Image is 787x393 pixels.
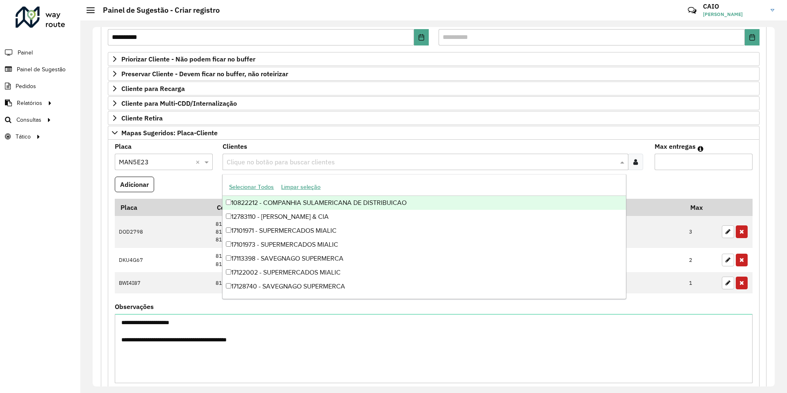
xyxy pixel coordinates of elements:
div: 17122002 - SUPERMERCADOS MIALIC [223,266,626,279]
a: Preservar Cliente - Devem ficar no buffer, não roteirizar [108,67,760,81]
a: Priorizar Cliente - Não podem ficar no buffer [108,52,760,66]
td: 81116511 [212,272,453,293]
span: Tático [16,132,31,141]
td: 81115083 81116511 [212,248,453,272]
td: BWI4I87 [115,272,212,293]
label: Max entregas [655,141,696,151]
span: Priorizar Cliente - Não podem ficar no buffer [121,56,255,62]
td: 1 [685,272,718,293]
button: Adicionar [115,177,154,192]
div: 12783110 - [PERSON_NAME] & CIA [223,210,626,224]
span: Clear all [196,157,202,167]
span: Mapas Sugeridos: Placa-Cliente [121,129,218,136]
label: Clientes [223,141,247,151]
a: Cliente para Recarga [108,82,760,95]
div: 17101971 - SUPERMERCADOS MIALIC [223,224,626,238]
a: Contato Rápido [683,2,701,19]
button: Choose Date [414,29,429,45]
em: Máximo de clientes que serão colocados na mesma rota com os clientes informados [698,145,703,152]
ng-dropdown-panel: Options list [222,174,626,299]
a: Cliente Retira [108,111,760,125]
span: Cliente para Recarga [121,85,185,92]
button: Choose Date [745,29,760,45]
span: Painel [18,48,33,57]
label: Placa [115,141,132,151]
h3: CAIO [703,2,764,10]
th: Max [685,199,718,216]
span: Painel de Sugestão [17,65,66,74]
div: 17101973 - SUPERMERCADOS MIALIC [223,238,626,252]
div: 17113398 - SAVEGNAGO SUPERMERCA [223,252,626,266]
span: [PERSON_NAME] [703,11,764,18]
span: Cliente para Multi-CDD/Internalização [121,100,237,107]
span: Consultas [16,116,41,124]
td: DKU4G67 [115,248,212,272]
th: Placa [115,199,212,216]
div: 17128740 - SAVEGNAGO SUPERMERCA [223,279,626,293]
span: Relatórios [17,99,42,107]
label: Observações [115,302,154,311]
td: 2 [685,248,718,272]
td: DOD2798 [115,216,212,248]
span: Cliente Retira [121,115,163,121]
span: Pedidos [16,82,36,91]
div: 17128742 - SAVEGNAGO SUPERMERCA [223,293,626,307]
button: Limpar seleção [277,181,324,193]
td: 3 [685,216,718,248]
span: Preservar Cliente - Devem ficar no buffer, não roteirizar [121,70,288,77]
button: Selecionar Todos [225,181,277,193]
div: 10822212 - COMPANHIA SULAMERICANA DE DISTRIBUICAO [223,196,626,210]
a: Mapas Sugeridos: Placa-Cliente [108,126,760,140]
a: Cliente para Multi-CDD/Internalização [108,96,760,110]
td: 81105703 81112630 81190907 [212,216,453,248]
th: Código Cliente [212,199,453,216]
h2: Painel de Sugestão - Criar registro [95,6,220,15]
